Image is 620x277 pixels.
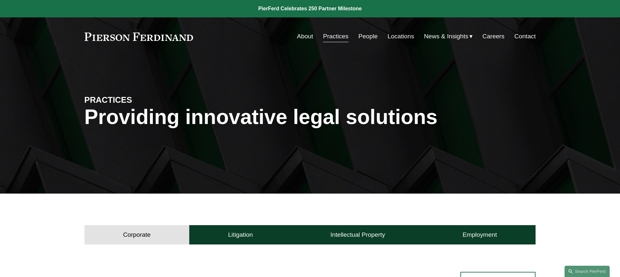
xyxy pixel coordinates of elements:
a: People [359,30,378,43]
a: Practices [323,30,349,43]
a: Contact [514,30,536,43]
h4: Intellectual Property [330,231,385,239]
h4: Corporate [123,231,151,239]
a: Locations [388,30,414,43]
a: folder dropdown [424,30,473,43]
h1: Providing innovative legal solutions [84,105,536,129]
h4: Employment [463,231,497,239]
a: About [297,30,313,43]
a: Search this site [565,266,610,277]
h4: Litigation [228,231,253,239]
span: News & Insights [424,31,468,42]
a: Careers [482,30,504,43]
h4: PRACTICES [84,95,197,105]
